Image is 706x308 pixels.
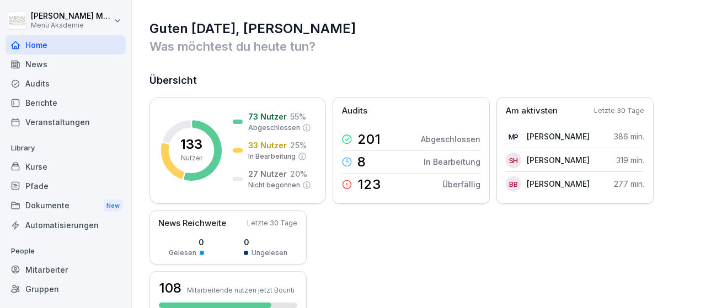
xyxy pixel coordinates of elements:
[248,111,287,122] p: 73 Nutzer
[149,20,689,37] h1: Guten [DATE], [PERSON_NAME]
[158,217,226,230] p: News Reichweite
[247,218,297,228] p: Letzte 30 Tage
[357,155,366,169] p: 8
[357,133,381,146] p: 201
[506,176,521,192] div: BB
[31,12,111,21] p: [PERSON_NAME] Macke
[614,178,644,190] p: 277 min.
[6,139,126,157] p: Library
[252,248,287,258] p: Ungelesen
[6,196,126,216] div: Dokumente
[6,112,126,132] a: Veranstaltungen
[104,199,122,212] div: New
[248,168,287,180] p: 27 Nutzer
[248,123,300,133] p: Abgeschlossen
[169,236,204,248] p: 0
[424,156,480,167] p: In Bearbeitung
[6,93,126,112] a: Berichte
[6,157,126,176] a: Kurse
[149,73,689,88] h2: Übersicht
[527,154,590,166] p: [PERSON_NAME]
[616,154,644,166] p: 319 min.
[159,279,181,298] h3: 108
[248,139,287,151] p: 33 Nutzer
[149,37,689,55] p: Was möchtest du heute tun?
[181,153,202,163] p: Nutzer
[357,178,381,191] p: 123
[442,179,480,190] p: Überfällig
[527,178,590,190] p: [PERSON_NAME]
[290,139,307,151] p: 25 %
[180,138,202,151] p: 133
[421,133,480,145] p: Abgeschlossen
[6,35,126,55] a: Home
[6,215,126,235] a: Automatisierungen
[290,111,306,122] p: 55 %
[6,242,126,260] p: People
[6,55,126,74] a: News
[6,74,126,93] a: Audits
[6,279,126,299] a: Gruppen
[527,131,590,142] p: [PERSON_NAME]
[248,152,296,161] p: In Bearbeitung
[248,180,300,190] p: Nicht begonnen
[506,153,521,168] div: SH
[290,168,307,180] p: 20 %
[31,21,111,29] p: Menü Akademie
[187,286,295,294] p: Mitarbeitende nutzen jetzt Bounti
[506,129,521,144] div: MP
[6,260,126,279] a: Mitarbeiter
[342,105,367,117] p: Audits
[244,236,287,248] p: 0
[594,106,644,116] p: Letzte 30 Tage
[614,131,644,142] p: 386 min.
[506,105,558,117] p: Am aktivsten
[6,196,126,216] a: DokumenteNew
[6,176,126,196] a: Pfade
[169,248,196,258] p: Gelesen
